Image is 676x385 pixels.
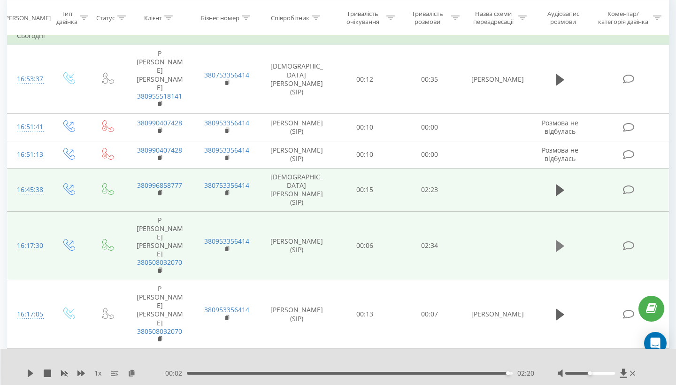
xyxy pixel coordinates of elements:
[137,92,182,100] a: 380955518141
[17,118,39,136] div: 16:51:41
[17,237,39,255] div: 16:17:30
[137,146,182,154] a: 380990407428
[94,369,101,378] span: 1 x
[397,211,462,280] td: 02:34
[17,146,39,164] div: 16:51:13
[3,14,51,22] div: [PERSON_NAME]
[163,369,187,378] span: - 00:02
[397,114,462,141] td: 00:00
[333,114,398,141] td: 00:10
[261,280,333,348] td: [PERSON_NAME] (SIP)
[144,14,162,22] div: Клієнт
[204,118,249,127] a: 380953356414
[333,280,398,348] td: 00:13
[137,258,182,267] a: 380508032070
[397,45,462,114] td: 00:35
[271,14,309,22] div: Співробітник
[588,371,592,375] div: Accessibility label
[261,168,333,211] td: [DEMOGRAPHIC_DATA][PERSON_NAME] (SIP)
[204,70,249,79] a: 380753356414
[506,371,510,375] div: Accessibility label
[137,327,182,336] a: 380508032070
[261,211,333,280] td: [PERSON_NAME] (SIP)
[204,181,249,190] a: 380753356414
[126,45,193,114] td: Р [PERSON_NAME] [PERSON_NAME]
[137,181,182,190] a: 380996858777
[201,14,239,22] div: Бізнес номер
[333,141,398,168] td: 00:10
[96,14,115,22] div: Статус
[17,305,39,323] div: 16:17:05
[397,141,462,168] td: 00:00
[333,168,398,211] td: 00:15
[17,181,39,199] div: 16:45:38
[204,305,249,314] a: 380953356414
[204,237,249,246] a: 380953356414
[126,280,193,348] td: Р [PERSON_NAME] [PERSON_NAME]
[542,146,578,163] span: Розмова не відбулась
[397,168,462,211] td: 02:23
[17,70,39,88] div: 16:53:37
[8,26,669,45] td: Сьогодні
[333,211,398,280] td: 00:06
[261,141,333,168] td: [PERSON_NAME] (SIP)
[517,369,534,378] span: 02:20
[644,332,667,354] div: Open Intercom Messenger
[261,114,333,141] td: [PERSON_NAME] (SIP)
[333,45,398,114] td: 00:12
[542,118,578,136] span: Розмова не відбулась
[137,118,182,127] a: 380990407428
[538,10,589,26] div: Аудіозапис розмови
[56,10,77,26] div: Тип дзвінка
[462,280,529,348] td: [PERSON_NAME]
[341,10,384,26] div: Тривалість очікування
[261,45,333,114] td: [DEMOGRAPHIC_DATA][PERSON_NAME] (SIP)
[126,211,193,280] td: Р [PERSON_NAME] [PERSON_NAME]
[462,45,529,114] td: [PERSON_NAME]
[470,10,516,26] div: Назва схеми переадресації
[406,10,449,26] div: Тривалість розмови
[397,280,462,348] td: 00:07
[204,146,249,154] a: 380953356414
[596,10,651,26] div: Коментар/категорія дзвінка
